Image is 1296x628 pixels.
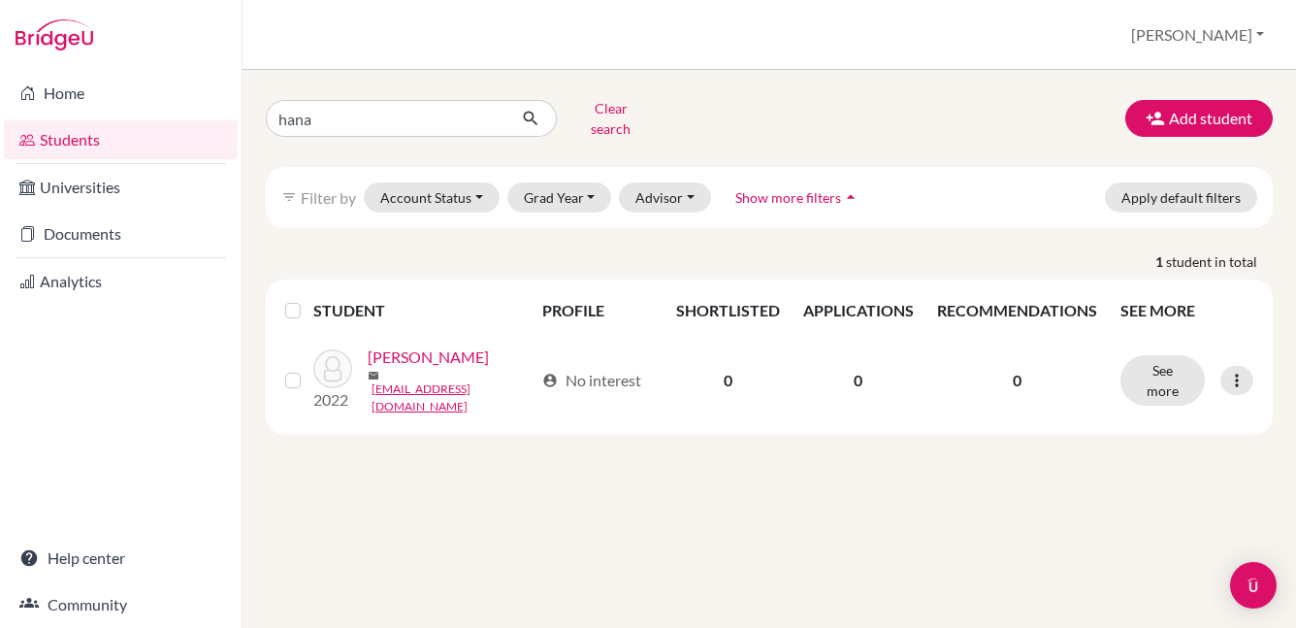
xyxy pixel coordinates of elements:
th: RECOMMENDATIONS [925,287,1109,334]
a: Home [4,74,238,113]
img: Aly, Hana [313,349,352,388]
p: 2022 [313,388,352,412]
i: arrow_drop_up [841,187,860,207]
span: mail [368,370,379,381]
th: SEE MORE [1109,287,1265,334]
td: 0 [792,334,925,427]
span: account_circle [542,373,558,388]
a: Help center [4,539,238,578]
a: Analytics [4,262,238,301]
a: Documents [4,215,238,253]
p: 0 [937,369,1097,392]
button: See more [1120,355,1205,406]
button: Show more filtersarrow_drop_up [719,182,877,213]
a: [EMAIL_ADDRESS][DOMAIN_NAME] [372,380,534,415]
button: [PERSON_NAME] [1122,17,1273,53]
button: Grad Year [507,182,612,213]
a: Universities [4,168,238,207]
th: PROFILE [531,287,664,334]
div: No interest [542,369,641,392]
strong: 1 [1155,251,1166,272]
button: Add student [1125,100,1273,137]
div: Open Intercom Messenger [1230,562,1277,609]
td: 0 [664,334,792,427]
span: Show more filters [735,189,841,206]
button: Advisor [619,182,711,213]
input: Find student by name... [266,100,506,137]
a: Students [4,120,238,159]
span: Filter by [301,188,356,207]
th: STUDENT [313,287,531,334]
th: SHORTLISTED [664,287,792,334]
button: Apply default filters [1105,182,1257,213]
span: student in total [1166,251,1273,272]
i: filter_list [281,189,297,205]
a: [PERSON_NAME] [368,346,489,369]
th: APPLICATIONS [792,287,925,334]
a: Community [4,585,238,624]
button: Clear search [557,93,664,144]
img: Bridge-U [16,19,93,50]
button: Account Status [364,182,500,213]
